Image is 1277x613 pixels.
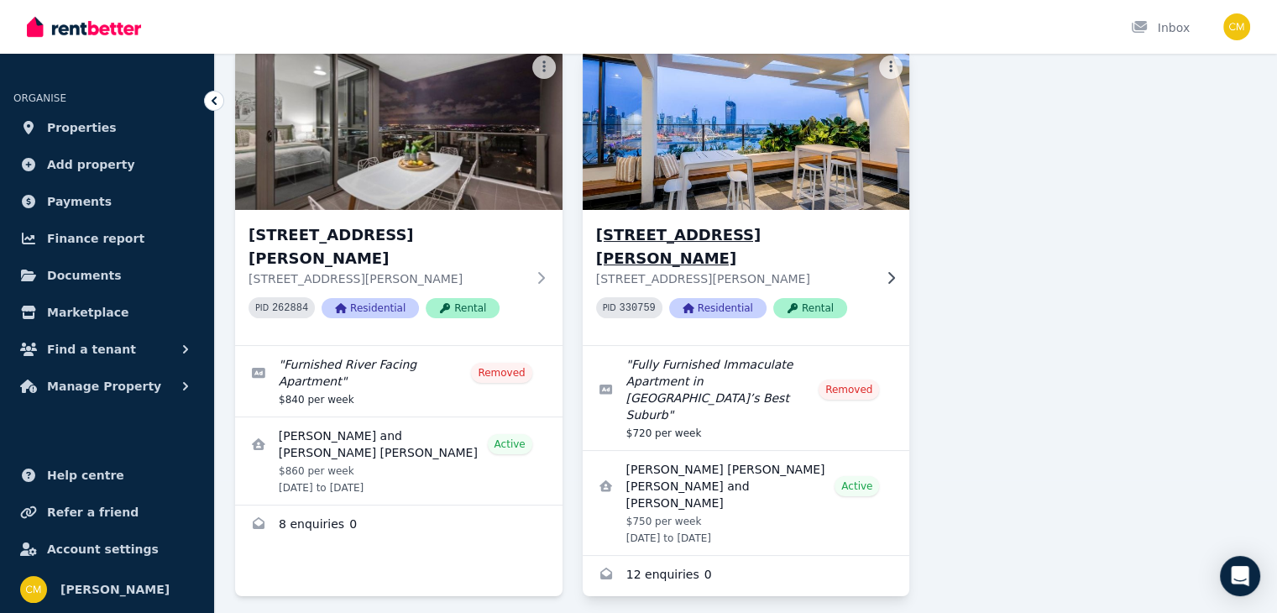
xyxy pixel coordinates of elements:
[13,532,201,566] a: Account settings
[47,465,124,485] span: Help centre
[574,45,918,214] img: 1303/49 Cordelia Street, South Brisbane
[596,223,873,270] h3: [STREET_ADDRESS][PERSON_NAME]
[596,270,873,287] p: [STREET_ADDRESS][PERSON_NAME]
[249,270,526,287] p: [STREET_ADDRESS][PERSON_NAME]
[47,118,117,138] span: Properties
[13,111,201,144] a: Properties
[249,223,526,270] h3: [STREET_ADDRESS][PERSON_NAME]
[20,576,47,603] img: Chantelle Martin
[47,191,112,212] span: Payments
[60,579,170,600] span: [PERSON_NAME]
[13,296,201,329] a: Marketplace
[47,539,159,559] span: Account settings
[583,346,910,450] a: Edit listing: Fully Furnished Immaculate Apartment in Brisbane’s Best Suburb
[235,506,563,546] a: Enquiries for 1010/37 Mayne Road, Bowen Hills
[620,302,656,314] code: 330759
[13,495,201,529] a: Refer a friend
[583,49,910,345] a: 1303/49 Cordelia Street, South Brisbane[STREET_ADDRESS][PERSON_NAME][STREET_ADDRESS][PERSON_NAME]...
[272,302,308,314] code: 262884
[532,55,556,79] button: More options
[13,185,201,218] a: Payments
[255,303,269,312] small: PID
[13,458,201,492] a: Help centre
[47,376,161,396] span: Manage Property
[235,417,563,505] a: View details for Katriona Allen and Connor Moriarty
[47,228,144,249] span: Finance report
[603,303,616,312] small: PID
[235,49,563,345] a: 1010/37 Mayne Road, Bowen Hills[STREET_ADDRESS][PERSON_NAME][STREET_ADDRESS][PERSON_NAME]PID 2628...
[235,346,563,417] a: Edit listing: Furnished River Facing Apartment
[583,556,910,596] a: Enquiries for 1303/49 Cordelia Street, South Brisbane
[47,265,122,286] span: Documents
[1220,556,1260,596] div: Open Intercom Messenger
[583,451,910,555] a: View details for Rachel Emma Louise Cole and Liam Michael Cannon
[13,148,201,181] a: Add property
[47,502,139,522] span: Refer a friend
[235,49,563,210] img: 1010/37 Mayne Road, Bowen Hills
[13,333,201,366] button: Find a tenant
[1223,13,1250,40] img: Chantelle Martin
[669,298,767,318] span: Residential
[47,302,128,322] span: Marketplace
[322,298,419,318] span: Residential
[47,155,135,175] span: Add property
[773,298,847,318] span: Rental
[879,55,903,79] button: More options
[13,259,201,292] a: Documents
[47,339,136,359] span: Find a tenant
[13,369,201,403] button: Manage Property
[13,92,66,104] span: ORGANISE
[1131,19,1190,36] div: Inbox
[27,14,141,39] img: RentBetter
[426,298,500,318] span: Rental
[13,222,201,255] a: Finance report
